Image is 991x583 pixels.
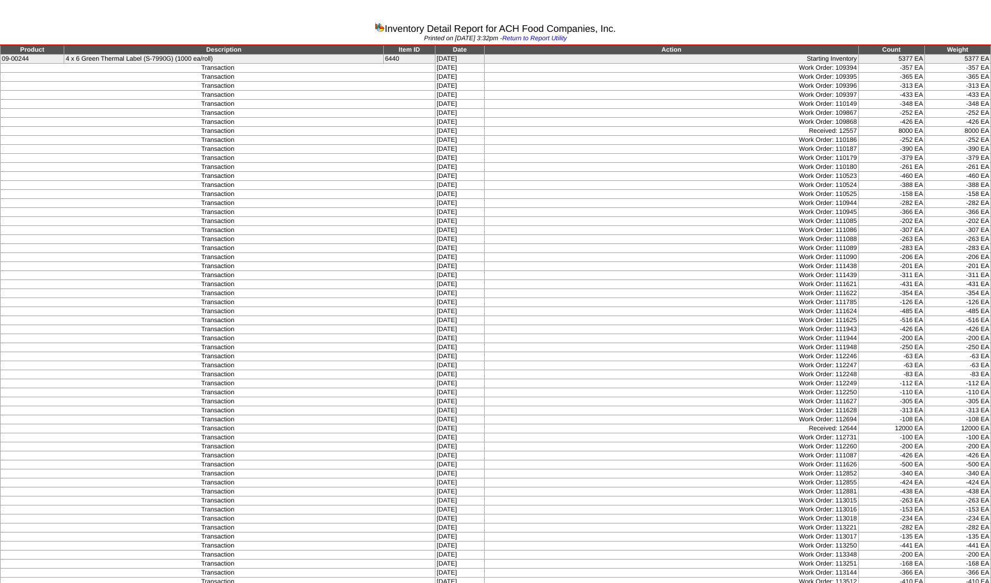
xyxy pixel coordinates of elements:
[435,487,485,496] td: [DATE]
[1,569,435,578] td: Transaction
[858,415,924,424] td: -108 EA
[485,397,859,406] td: Work Order: 111627
[924,100,990,109] td: -348 EA
[435,370,485,379] td: [DATE]
[924,307,990,316] td: -485 EA
[485,551,859,560] td: Work Order: 113348
[924,551,990,560] td: -200 EA
[924,82,990,91] td: -313 EA
[435,118,485,127] td: [DATE]
[858,145,924,154] td: -390 EA
[1,551,435,560] td: Transaction
[485,253,859,262] td: Work Order: 111090
[1,82,435,91] td: Transaction
[1,253,435,262] td: Transaction
[1,415,435,424] td: Transaction
[1,45,64,55] td: Product
[435,523,485,533] td: [DATE]
[924,496,990,505] td: -263 EA
[858,523,924,533] td: -282 EA
[1,226,435,235] td: Transaction
[858,361,924,370] td: -63 EA
[924,487,990,496] td: -438 EA
[435,100,485,109] td: [DATE]
[858,136,924,145] td: -252 EA
[485,460,859,469] td: Work Order: 111626
[435,397,485,406] td: [DATE]
[924,45,990,55] td: Weight
[924,433,990,442] td: -100 EA
[435,569,485,578] td: [DATE]
[485,505,859,514] td: Work Order: 113016
[858,190,924,199] td: -158 EA
[485,91,859,100] td: Work Order: 109397
[858,181,924,190] td: -388 EA
[924,64,990,73] td: -357 EA
[485,569,859,578] td: Work Order: 113144
[924,397,990,406] td: -305 EA
[485,271,859,280] td: Work Order: 111439
[924,478,990,487] td: -424 EA
[858,262,924,271] td: -201 EA
[435,235,485,244] td: [DATE]
[485,533,859,542] td: Work Order: 113017
[924,181,990,190] td: -388 EA
[858,505,924,514] td: -153 EA
[435,469,485,478] td: [DATE]
[435,325,485,334] td: [DATE]
[485,415,859,424] td: Work Order: 112694
[435,217,485,226] td: [DATE]
[858,163,924,172] td: -261 EA
[858,487,924,496] td: -438 EA
[858,199,924,208] td: -282 EA
[1,118,435,127] td: Transaction
[1,181,435,190] td: Transaction
[435,172,485,181] td: [DATE]
[858,289,924,298] td: -354 EA
[858,379,924,388] td: -112 EA
[858,496,924,505] td: -263 EA
[435,55,485,64] td: [DATE]
[435,478,485,487] td: [DATE]
[924,379,990,388] td: -112 EA
[1,172,435,181] td: Transaction
[858,542,924,551] td: -441 EA
[435,271,485,280] td: [DATE]
[485,442,859,451] td: Work Order: 112260
[1,127,435,136] td: Transaction
[1,199,435,208] td: Transaction
[858,451,924,460] td: -426 EA
[858,235,924,244] td: -263 EA
[858,551,924,560] td: -200 EA
[485,469,859,478] td: Work Order: 112852
[858,370,924,379] td: -83 EA
[924,533,990,542] td: -135 EA
[435,442,485,451] td: [DATE]
[858,64,924,73] td: -357 EA
[858,109,924,118] td: -252 EA
[858,172,924,181] td: -460 EA
[485,388,859,397] td: Work Order: 112250
[435,406,485,415] td: [DATE]
[375,22,384,32] img: graph.gif
[435,154,485,163] td: [DATE]
[858,73,924,82] td: -365 EA
[858,406,924,415] td: -313 EA
[435,361,485,370] td: [DATE]
[924,460,990,469] td: -500 EA
[1,352,435,361] td: Transaction
[485,154,859,163] td: Work Order: 110179
[1,307,435,316] td: Transaction
[924,388,990,397] td: -110 EA
[1,190,435,199] td: Transaction
[485,325,859,334] td: Work Order: 111943
[435,505,485,514] td: [DATE]
[485,163,859,172] td: Work Order: 110180
[435,388,485,397] td: [DATE]
[858,514,924,523] td: -234 EA
[924,560,990,569] td: -168 EA
[435,433,485,442] td: [DATE]
[485,560,859,569] td: Work Order: 113251
[924,523,990,533] td: -282 EA
[1,298,435,307] td: Transaction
